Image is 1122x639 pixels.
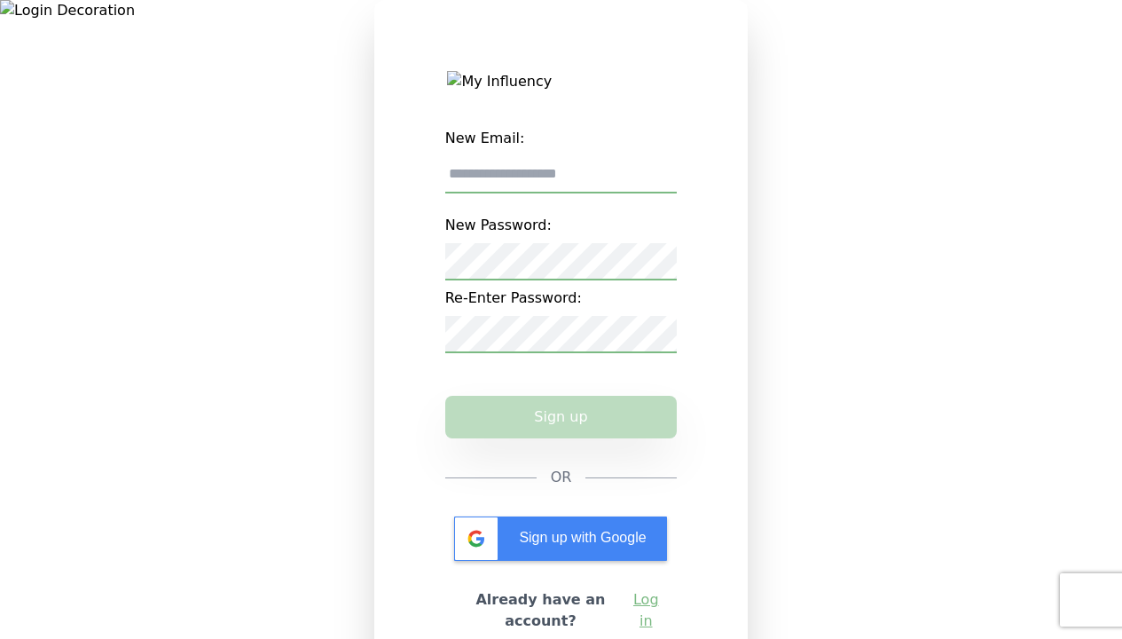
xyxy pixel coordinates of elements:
span: Sign up with Google [519,530,646,545]
a: Log in [629,589,663,632]
label: New Email: [445,121,678,156]
h2: Already have an account? [459,589,623,632]
button: Sign up [445,396,678,438]
span: OR [551,467,572,488]
img: My Influency [447,71,674,92]
label: Re-Enter Password: [445,280,678,316]
div: Sign up with Google [454,517,667,561]
label: New Password: [445,208,678,243]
